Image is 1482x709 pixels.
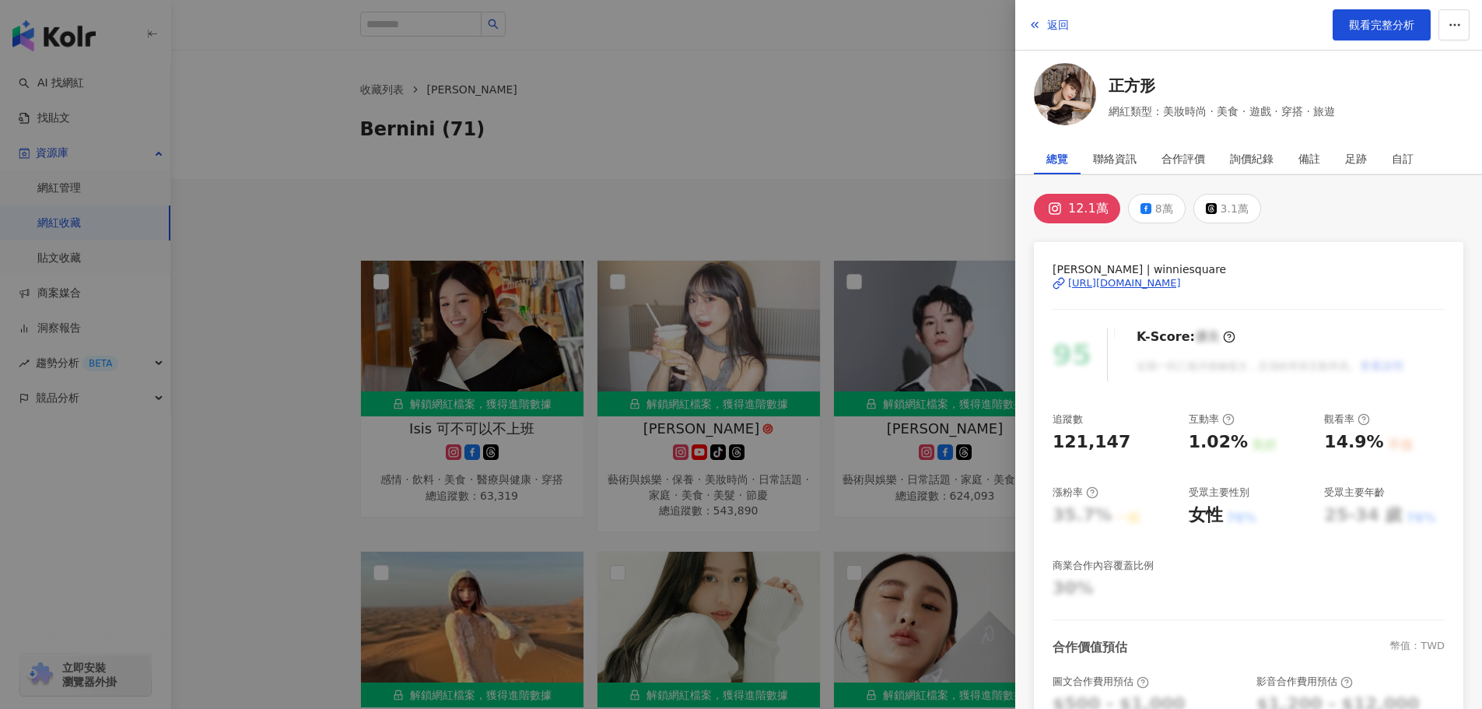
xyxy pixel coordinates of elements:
[1053,276,1445,290] a: [URL][DOMAIN_NAME]
[1256,675,1353,689] div: 影音合作費用預估
[1155,198,1173,219] div: 8萬
[1189,412,1235,426] div: 互動率
[1053,412,1083,426] div: 追蹤數
[1189,504,1223,528] div: 女性
[1298,143,1320,174] div: 備註
[1053,675,1149,689] div: 圖文合作費用預估
[1392,143,1414,174] div: 自訂
[1109,103,1335,120] span: 網紅類型：美妝時尚 · 美食 · 遊戲 · 穿搭 · 旅遊
[1128,194,1186,223] button: 8萬
[1034,63,1096,125] img: KOL Avatar
[1053,486,1098,500] div: 漲粉率
[1324,486,1385,500] div: 受眾主要年齡
[1053,430,1130,455] div: 121,147
[1068,276,1181,290] div: [URL][DOMAIN_NAME]
[1034,194,1120,223] button: 12.1萬
[1093,143,1137,174] div: 聯絡資訊
[1349,19,1414,31] span: 觀看完整分析
[1053,261,1445,278] span: [PERSON_NAME] | winniesquare
[1230,143,1274,174] div: 詢價紀錄
[1109,75,1335,97] a: 正方形
[1324,412,1370,426] div: 觀看率
[1333,9,1431,40] a: 觀看完整分析
[1034,63,1096,131] a: KOL Avatar
[1189,430,1248,455] div: 1.02%
[1068,198,1109,219] div: 12.1萬
[1390,639,1445,656] div: 幣值：TWD
[1137,328,1235,346] div: K-Score :
[1345,143,1367,174] div: 足跡
[1324,430,1383,455] div: 14.9%
[1161,143,1205,174] div: 合作評價
[1053,559,1154,573] div: 商業合作內容覆蓋比例
[1189,486,1249,500] div: 受眾主要性別
[1028,9,1070,40] button: 返回
[1193,194,1261,223] button: 3.1萬
[1221,198,1249,219] div: 3.1萬
[1047,19,1069,31] span: 返回
[1053,639,1127,656] div: 合作價值預估
[1046,143,1068,174] div: 總覽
